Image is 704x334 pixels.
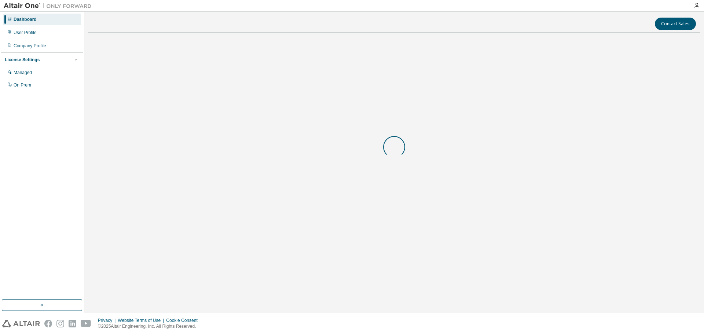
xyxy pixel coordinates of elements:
p: © 2025 Altair Engineering, Inc. All Rights Reserved. [98,323,202,330]
img: youtube.svg [81,320,91,327]
div: Managed [14,70,32,76]
div: Website Terms of Use [118,318,166,323]
div: User Profile [14,30,37,36]
div: On Prem [14,82,31,88]
div: Dashboard [14,16,37,22]
img: facebook.svg [44,320,52,327]
img: linkedin.svg [69,320,76,327]
button: Contact Sales [655,18,696,30]
div: Privacy [98,318,118,323]
div: Company Profile [14,43,46,49]
img: instagram.svg [56,320,64,327]
div: License Settings [5,57,40,63]
img: Altair One [4,2,95,10]
img: altair_logo.svg [2,320,40,327]
div: Cookie Consent [166,318,202,323]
